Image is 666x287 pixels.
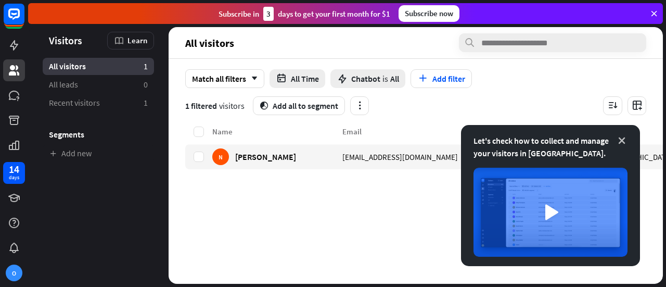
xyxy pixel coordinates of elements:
a: Add new [43,145,154,162]
div: Email [342,127,472,136]
span: All leads [49,79,78,90]
span: All visitors [185,37,234,49]
span: All visitors [49,61,86,72]
div: Match all filters [185,69,264,88]
span: visitors [219,101,245,111]
div: 14 [9,165,19,174]
div: Subscribe in days to get your first month for $1 [219,7,390,21]
img: image [473,168,627,257]
div: 3 [263,7,274,21]
a: Recent visitors 1 [43,94,154,111]
a: 14 days [3,162,25,184]
div: Let's check how to collect and manage your visitors in [GEOGRAPHIC_DATA]. [473,134,627,159]
div: O [6,265,22,281]
span: [PERSON_NAME] [235,152,296,161]
h3: Segments [43,129,154,140]
span: 1 filtered [185,101,217,111]
button: segmentAdd all to segment [253,96,345,115]
aside: 0 [144,79,148,90]
aside: 1 [144,61,148,72]
span: Visitors [49,34,82,46]
span: Recent visitors [49,97,100,108]
span: Chatbot [351,73,380,84]
span: Learn [127,35,147,45]
button: Open LiveChat chat widget [8,4,40,35]
aside: 1 [144,97,148,108]
span: All [390,73,399,84]
i: segment [260,102,268,110]
a: All leads 0 [43,76,154,93]
div: days [9,174,19,181]
i: arrow_down [246,76,258,82]
div: N [212,148,229,165]
span: [EMAIL_ADDRESS][DOMAIN_NAME] [342,152,458,161]
div: Subscribe now [399,5,459,22]
span: is [382,73,388,84]
button: Add filter [411,69,472,88]
button: All Time [270,69,325,88]
div: Name [212,127,342,136]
